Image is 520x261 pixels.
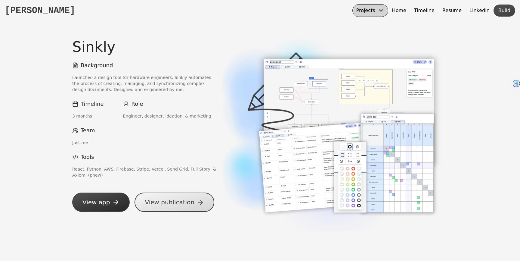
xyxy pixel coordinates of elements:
div: Engineer, designer, ideation, & marketing [123,113,211,119]
button: Home [388,4,410,17]
div: Launched a design tool for hardware engineers. Sinkly automates the process of creating, managing... [72,74,217,93]
button: [PERSON_NAME] [5,5,75,16]
img: Descriptive text [221,39,453,231]
div: Background [81,61,113,70]
button: Build [494,5,515,17]
div: Role [132,100,143,108]
div: 3 months [72,113,104,119]
button: Linkedin [466,4,494,17]
button: Projects [352,4,388,17]
span: View app [82,198,110,206]
span: Projects [356,7,375,14]
div: React, Python, AWS, Firebase, Stripe, Vercel, Send Grid, Full Story, & Axiom. (phew) [72,166,217,178]
button: View publication [135,193,214,212]
div: Sinkly [72,39,116,54]
div: Timeline [81,100,104,108]
div: Team [81,126,95,135]
button: View app [72,193,130,212]
button: Resume [438,4,466,17]
span: View publication [145,198,194,206]
div: Just me [72,140,95,146]
button: Timeline [410,4,438,17]
div: Tools [81,153,94,161]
